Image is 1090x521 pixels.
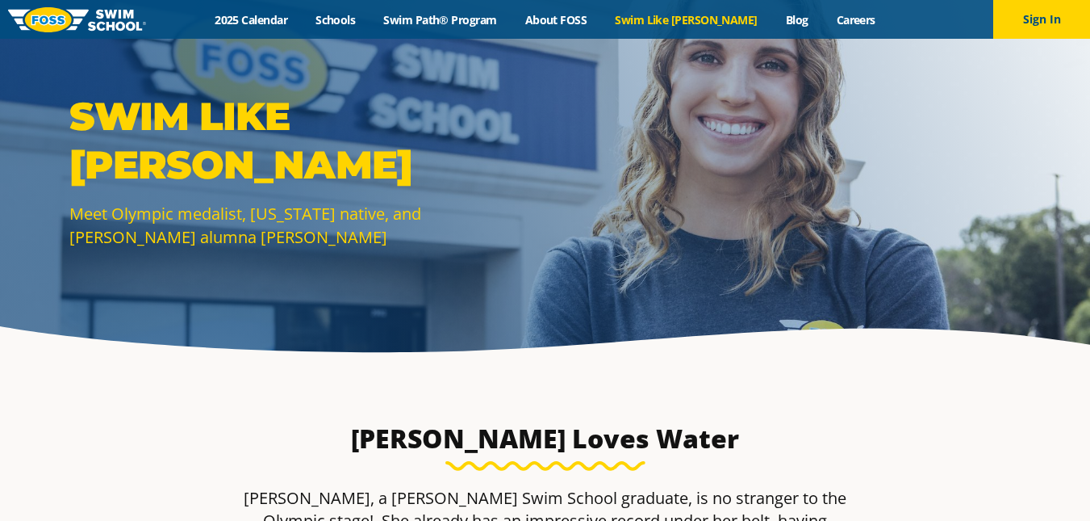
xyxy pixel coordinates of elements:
[69,92,537,189] p: SWIM LIKE [PERSON_NAME]
[771,12,822,27] a: Blog
[601,12,772,27] a: Swim Like [PERSON_NAME]
[370,12,511,27] a: Swim Path® Program
[822,12,889,27] a: Careers
[69,202,537,249] p: Meet Olympic medalist, [US_STATE] native, and [PERSON_NAME] alumna [PERSON_NAME]
[511,12,601,27] a: About FOSS
[326,422,765,455] h3: [PERSON_NAME] Loves Water
[302,12,370,27] a: Schools
[201,12,302,27] a: 2025 Calendar
[8,7,146,32] img: FOSS Swim School Logo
